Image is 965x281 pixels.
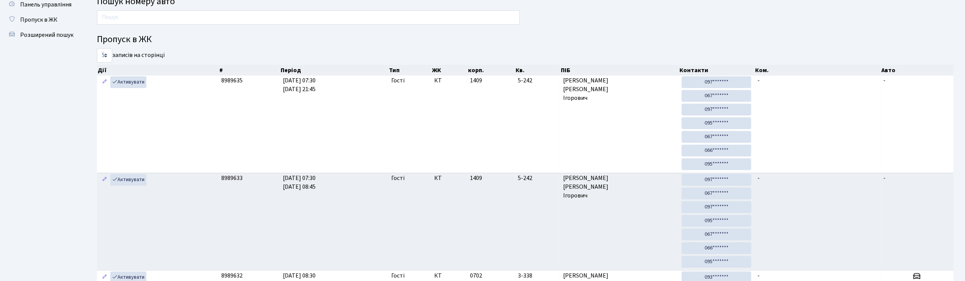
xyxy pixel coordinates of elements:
th: корп. [467,65,515,76]
a: Редагувати [100,174,109,186]
a: Активувати [110,174,146,186]
th: Дії [97,65,219,76]
th: # [219,65,280,76]
span: 3-338 [518,272,557,280]
span: 1409 [470,174,482,182]
span: Розширений пошук [20,31,73,39]
th: Ком. [755,65,881,76]
span: [DATE] 07:30 [DATE] 08:45 [283,174,316,191]
a: Пропуск в ЖК [4,12,80,27]
span: КТ [434,272,464,280]
span: - [757,174,760,182]
span: 8989635 [222,76,243,85]
select: записів на сторінці [97,48,112,63]
span: Гості [391,272,405,280]
span: - [884,174,886,182]
a: Розширений пошук [4,27,80,43]
span: 8989632 [222,272,243,280]
span: [PERSON_NAME] [PERSON_NAME] Ігорович [563,174,676,200]
span: Гості [391,174,405,183]
span: КТ [434,174,464,183]
span: Пропуск в ЖК [20,16,57,24]
span: 5-242 [518,174,557,183]
th: Контакти [679,65,754,76]
h4: Пропуск в ЖК [97,34,954,45]
span: - [757,76,760,85]
span: [PERSON_NAME] [PERSON_NAME] Ігорович [563,76,676,103]
span: - [757,272,760,280]
span: [DATE] 07:30 [DATE] 21:45 [283,76,316,93]
th: ПІБ [560,65,679,76]
th: Тип [388,65,432,76]
span: 0702 [470,272,482,280]
th: Авто [881,65,954,76]
span: КТ [434,76,464,85]
a: Редагувати [100,76,109,88]
th: ЖК [432,65,467,76]
input: Пошук [97,10,520,25]
span: 5-242 [518,76,557,85]
span: 8989633 [222,174,243,182]
span: - [884,76,886,85]
label: записів на сторінці [97,48,165,63]
a: Активувати [110,76,146,88]
span: 1409 [470,76,482,85]
th: Кв. [515,65,560,76]
th: Період [280,65,388,76]
span: Гості [391,76,405,85]
span: Панель управління [20,0,71,9]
